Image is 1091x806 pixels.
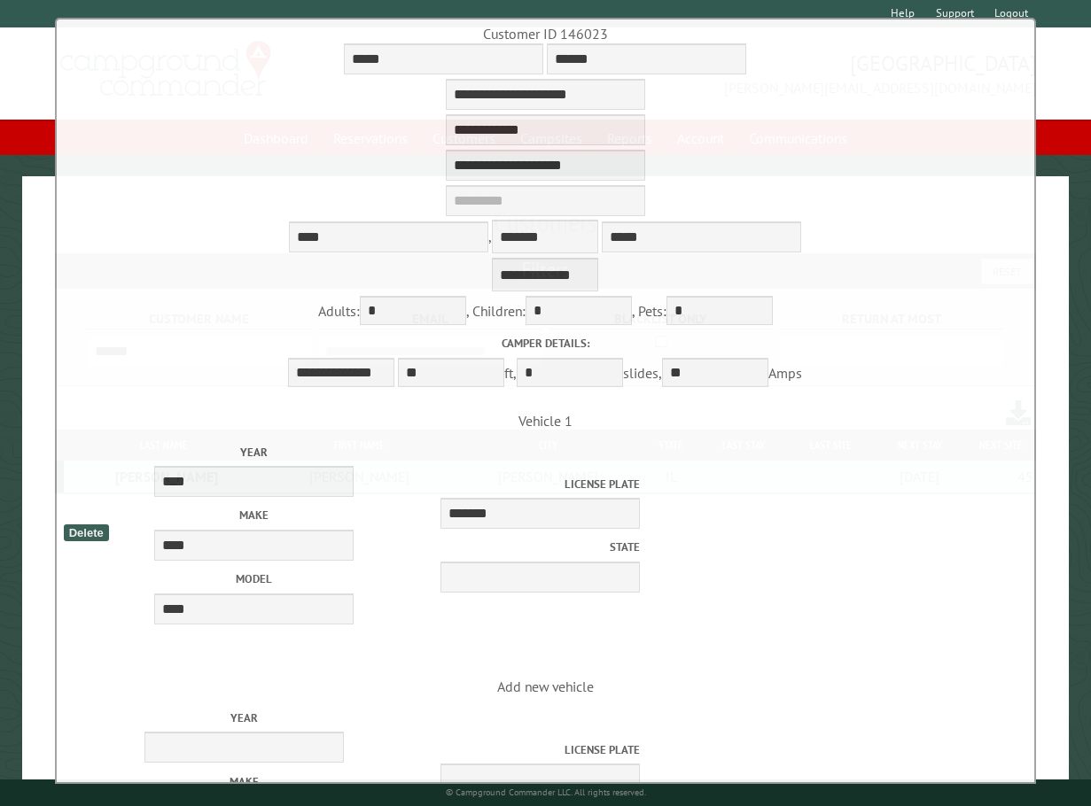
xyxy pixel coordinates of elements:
[113,709,373,726] label: Year
[64,524,109,541] div: Delete
[61,24,1031,43] div: Customer ID 146023
[379,741,640,758] label: License Plate
[61,150,1031,296] div: ,
[446,787,646,798] small: © Campground Commander LLC. All rights reserved.
[386,476,640,492] label: License Plate
[61,335,1031,391] div: ft, slides, Amps
[113,773,373,790] label: Make
[61,412,1031,636] span: Vehicle 1
[61,335,1031,352] label: Camper details:
[128,570,381,587] label: Model
[61,296,1031,329] div: Adults: , Children: , Pets:
[386,539,640,555] label: State
[128,507,381,523] label: Make
[128,444,381,461] label: Year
